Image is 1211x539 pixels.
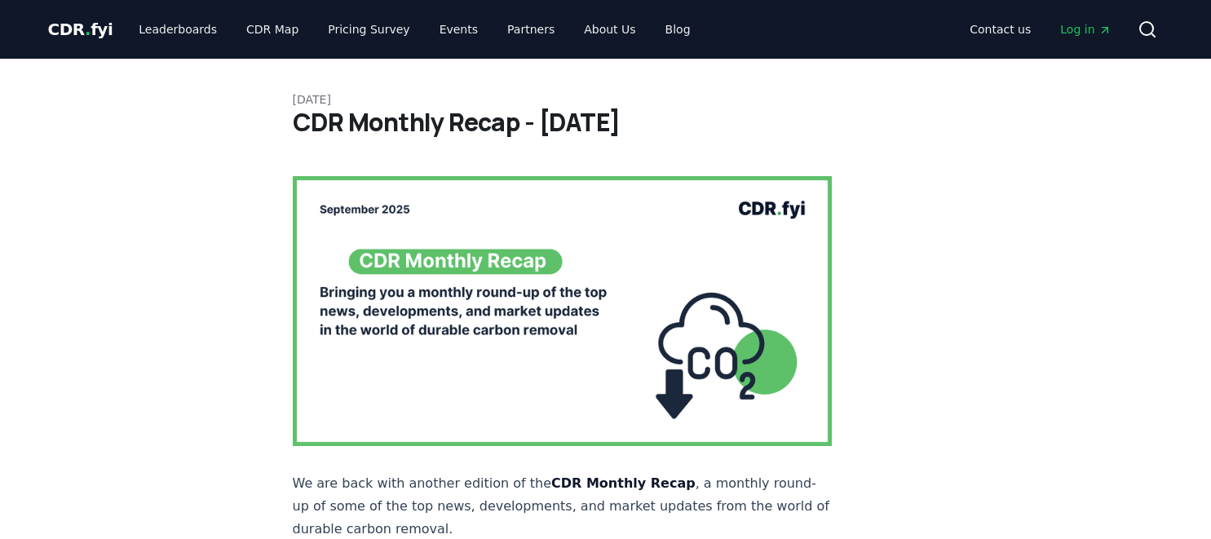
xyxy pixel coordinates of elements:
h1: CDR Monthly Recap - [DATE] [293,108,919,137]
nav: Main [126,15,703,44]
span: Log in [1060,21,1111,38]
nav: Main [957,15,1124,44]
a: Leaderboards [126,15,230,44]
p: [DATE] [293,91,919,108]
a: CDR.fyi [48,18,113,41]
a: CDR Map [233,15,312,44]
a: About Us [571,15,648,44]
a: Pricing Survey [315,15,422,44]
span: CDR fyi [48,20,113,39]
a: Partners [494,15,568,44]
a: Events [427,15,491,44]
strong: CDR Monthly Recap [551,475,696,491]
img: blog post image [293,176,833,446]
span: . [85,20,91,39]
a: Blog [652,15,704,44]
a: Contact us [957,15,1044,44]
a: Log in [1047,15,1124,44]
